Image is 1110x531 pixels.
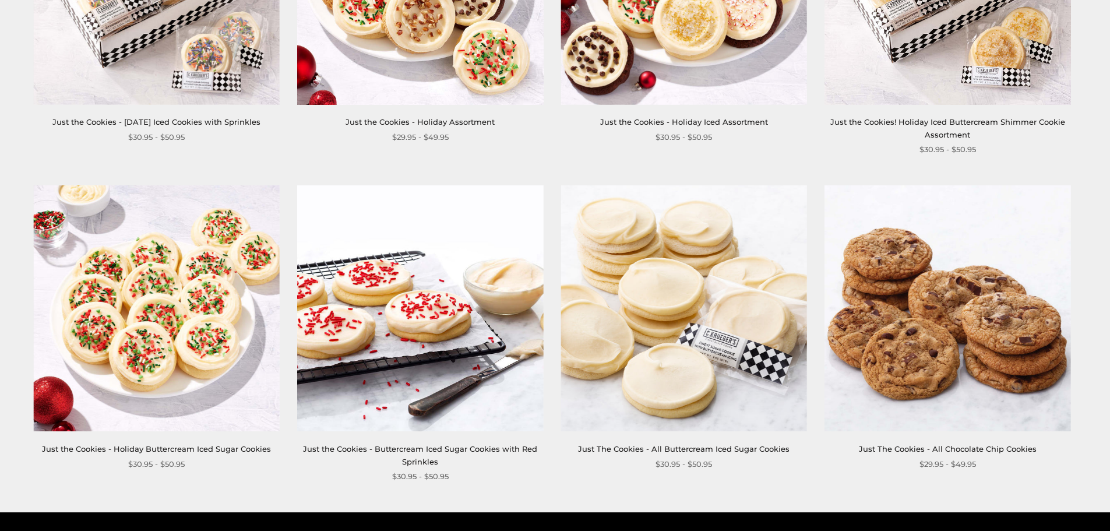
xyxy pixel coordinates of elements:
[346,117,495,126] a: Just the Cookies - Holiday Assortment
[52,117,260,126] a: Just the Cookies - [DATE] Iced Cookies with Sprinkles
[128,131,185,143] span: $30.95 - $50.95
[303,444,537,466] a: Just the Cookies - Buttercream Iced Sugar Cookies with Red Sprinkles
[919,143,976,156] span: $30.95 - $50.95
[392,131,449,143] span: $29.95 - $49.95
[297,185,543,431] img: Just the Cookies - Buttercream Iced Sugar Cookies with Red Sprinkles
[128,458,185,470] span: $30.95 - $50.95
[600,117,768,126] a: Just the Cookies - Holiday Iced Assortment
[656,131,712,143] span: $30.95 - $50.95
[392,470,449,483] span: $30.95 - $50.95
[42,444,271,453] a: Just the Cookies - Holiday Buttercream Iced Sugar Cookies
[859,444,1037,453] a: Just The Cookies - All Chocolate Chip Cookies
[824,185,1070,431] img: Just The Cookies - All Chocolate Chip Cookies
[656,458,712,470] span: $30.95 - $50.95
[919,458,976,470] span: $29.95 - $49.95
[561,185,807,431] img: Just The Cookies - All Buttercream Iced Sugar Cookies
[578,444,790,453] a: Just The Cookies - All Buttercream Iced Sugar Cookies
[9,487,121,522] iframe: Sign Up via Text for Offers
[34,185,280,431] img: Just the Cookies - Holiday Buttercream Iced Sugar Cookies
[830,117,1065,139] a: Just the Cookies! Holiday Iced Buttercream Shimmer Cookie Assortment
